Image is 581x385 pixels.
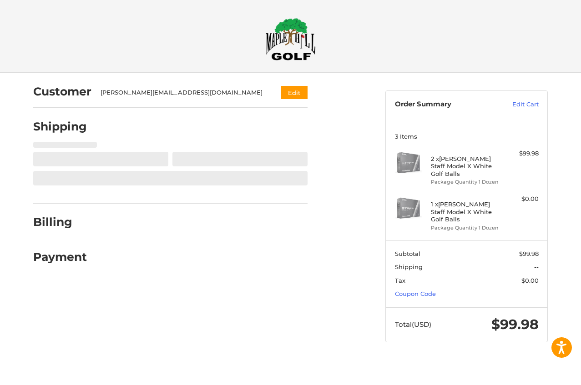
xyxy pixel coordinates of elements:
button: Edit [281,86,308,99]
span: $99.98 [491,316,539,333]
span: $0.00 [521,277,539,284]
h3: 3 Items [395,133,539,140]
h2: Payment [33,250,87,264]
h3: Order Summary [395,100,493,109]
div: $0.00 [503,195,539,204]
span: -- [534,263,539,270]
span: Subtotal [395,250,420,257]
div: [PERSON_NAME][EMAIL_ADDRESS][DOMAIN_NAME] [101,88,264,97]
h2: Shipping [33,120,87,134]
a: Coupon Code [395,290,436,297]
span: $99.98 [519,250,539,257]
span: Tax [395,277,405,284]
h2: Customer [33,85,91,99]
iframe: Google Customer Reviews [506,360,581,385]
div: $99.98 [503,149,539,158]
a: Edit Cart [493,100,539,109]
h4: 2 x [PERSON_NAME] Staff Model X White Golf Balls [431,155,500,177]
li: Package Quantity 1 Dozen [431,178,500,186]
li: Package Quantity 1 Dozen [431,224,500,232]
span: Shipping [395,263,423,270]
h2: Billing [33,215,86,229]
span: Total (USD) [395,320,431,329]
img: Maple Hill Golf [266,18,316,60]
h4: 1 x [PERSON_NAME] Staff Model X White Golf Balls [431,200,500,223]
